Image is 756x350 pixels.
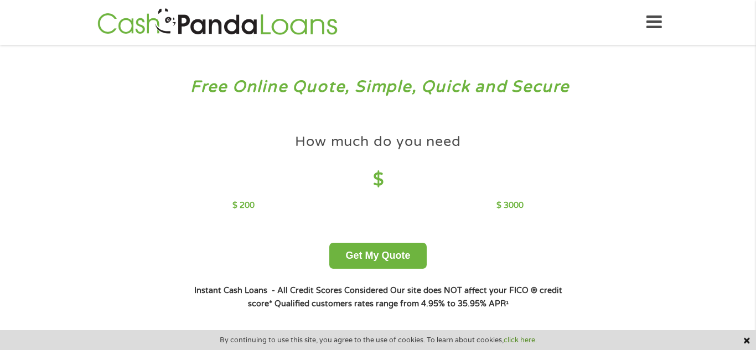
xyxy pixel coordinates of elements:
h3: Free Online Quote, Simple, Quick and Secure [32,77,724,97]
p: $ 200 [232,200,255,212]
h4: $ [232,169,523,191]
p: $ 3000 [496,200,524,212]
button: Get My Quote [329,243,426,269]
img: GetLoanNow Logo [94,7,341,38]
strong: Qualified customers rates range from 4.95% to 35.95% APR¹ [275,299,509,309]
strong: Instant Cash Loans - All Credit Scores Considered [194,286,388,295]
a: click here. [504,336,537,344]
h4: How much do you need [295,133,461,151]
span: By continuing to use this site, you agree to the use of cookies. To learn about cookies, [220,336,537,344]
strong: Our site does NOT affect your FICO ® credit score* [248,286,562,309]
